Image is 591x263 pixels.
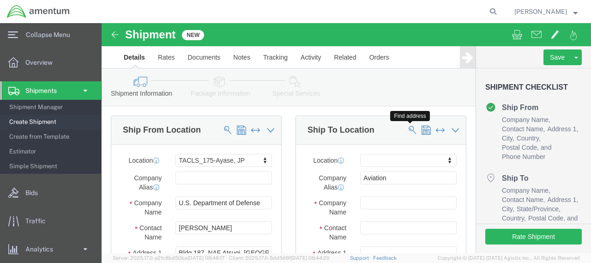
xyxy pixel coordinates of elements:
span: Bids [25,183,44,202]
a: Shipments [0,81,101,100]
span: Analytics [25,240,60,258]
span: Overview [25,53,59,72]
span: Collapse Menu [26,25,77,44]
a: Overview [0,53,101,72]
img: logo [6,5,70,18]
a: Traffic [0,212,101,230]
span: Server: 2025.17.0-a2fc8bd50ba [113,255,225,261]
a: Analytics [0,240,101,258]
span: Client: 2025.17.0-5dd568f [229,255,330,261]
a: Bids [0,183,101,202]
span: Traffic [25,212,52,230]
span: [DATE] 08:44:20 [291,255,330,261]
a: Support [350,255,373,261]
a: Feedback [373,255,397,261]
span: Create from Template [9,128,95,146]
span: Simple Shipment [9,157,95,176]
iframe: FS Legacy Container [102,23,591,253]
span: Shipment Manager [9,98,95,116]
span: Copyright © [DATE]-[DATE] Agistix Inc., All Rights Reserved [438,254,580,262]
span: Estimator [9,142,95,161]
span: Shipments [25,81,63,100]
button: [PERSON_NAME] [514,6,578,17]
span: [DATE] 08:48:17 [187,255,225,261]
span: Create Shipment [9,113,95,131]
span: Michael Jones [514,6,567,17]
